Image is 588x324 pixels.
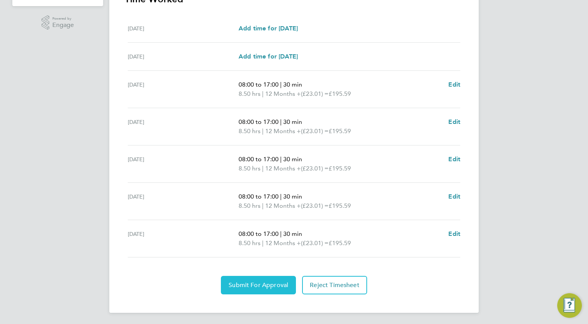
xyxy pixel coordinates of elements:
[239,90,261,97] span: 8.50 hrs
[128,229,239,248] div: [DATE]
[239,239,261,247] span: 8.50 hrs
[448,155,460,164] a: Edit
[239,193,279,200] span: 08:00 to 17:00
[239,155,279,163] span: 08:00 to 17:00
[128,117,239,136] div: [DATE]
[557,293,582,318] button: Engage Resource Center
[301,239,329,247] span: (£23.01) =
[283,81,302,88] span: 30 min
[262,165,264,172] span: |
[448,118,460,125] span: Edit
[239,202,261,209] span: 8.50 hrs
[448,192,460,201] a: Edit
[448,81,460,88] span: Edit
[329,90,351,97] span: £195.59
[265,239,301,248] span: 12 Months +
[128,192,239,210] div: [DATE]
[239,53,298,60] span: Add time for [DATE]
[42,15,74,30] a: Powered byEngage
[239,127,261,135] span: 8.50 hrs
[329,239,351,247] span: £195.59
[221,276,296,294] button: Submit For Approval
[239,81,279,88] span: 08:00 to 17:00
[239,25,298,32] span: Add time for [DATE]
[301,165,329,172] span: (£23.01) =
[448,155,460,163] span: Edit
[262,202,264,209] span: |
[329,127,351,135] span: £195.59
[52,15,74,22] span: Powered by
[265,127,301,136] span: 12 Months +
[262,90,264,97] span: |
[283,155,302,163] span: 30 min
[262,127,264,135] span: |
[302,276,367,294] button: Reject Timesheet
[283,230,302,237] span: 30 min
[280,118,282,125] span: |
[239,165,261,172] span: 8.50 hrs
[229,281,288,289] span: Submit For Approval
[301,202,329,209] span: (£23.01) =
[265,201,301,210] span: 12 Months +
[280,81,282,88] span: |
[239,118,279,125] span: 08:00 to 17:00
[52,22,74,28] span: Engage
[280,155,282,163] span: |
[448,229,460,239] a: Edit
[329,202,351,209] span: £195.59
[128,155,239,173] div: [DATE]
[280,193,282,200] span: |
[283,193,302,200] span: 30 min
[329,165,351,172] span: £195.59
[262,239,264,247] span: |
[448,193,460,200] span: Edit
[448,117,460,127] a: Edit
[128,80,239,99] div: [DATE]
[128,24,239,33] div: [DATE]
[310,281,359,289] span: Reject Timesheet
[239,24,298,33] a: Add time for [DATE]
[265,89,301,99] span: 12 Months +
[128,52,239,61] div: [DATE]
[239,230,279,237] span: 08:00 to 17:00
[301,127,329,135] span: (£23.01) =
[280,230,282,237] span: |
[265,164,301,173] span: 12 Months +
[239,52,298,61] a: Add time for [DATE]
[283,118,302,125] span: 30 min
[448,80,460,89] a: Edit
[301,90,329,97] span: (£23.01) =
[448,230,460,237] span: Edit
